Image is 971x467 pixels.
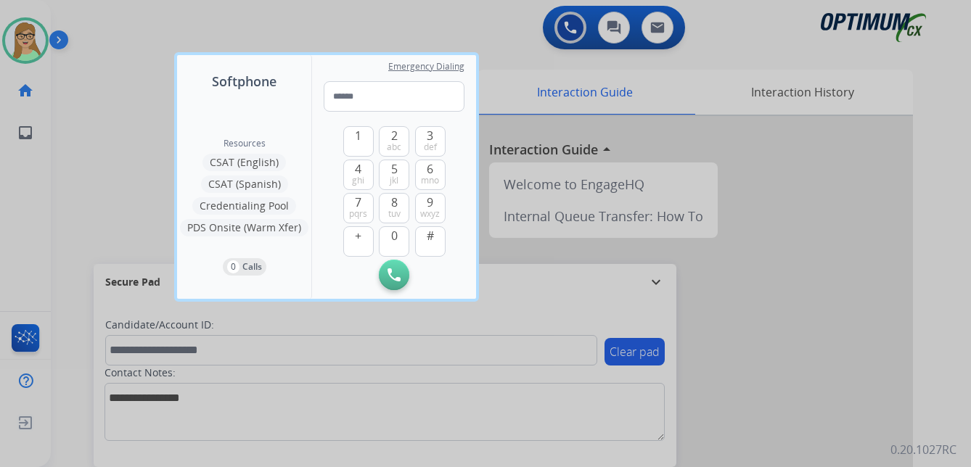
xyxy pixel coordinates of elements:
span: mno [421,175,439,186]
button: CSAT (Spanish) [201,175,288,193]
span: + [355,227,361,244]
span: Softphone [212,71,276,91]
span: Resources [224,138,266,149]
span: 9 [427,194,433,211]
button: Credentialing Pool [192,197,296,215]
span: jkl [390,175,398,186]
button: CSAT (English) [202,154,286,171]
span: 7 [355,194,361,211]
span: 2 [391,127,398,144]
p: 0 [227,260,239,273]
button: 2abc [379,126,409,157]
button: 3def [415,126,446,157]
span: 6 [427,160,433,178]
span: pqrs [349,208,367,220]
button: 4ghi [343,160,374,190]
img: call-button [388,268,401,281]
button: + [343,226,374,257]
span: Emergency Dialing [388,61,464,73]
span: abc [387,141,401,153]
button: 1 [343,126,374,157]
span: 5 [391,160,398,178]
button: 9wxyz [415,193,446,223]
span: 8 [391,194,398,211]
span: 3 [427,127,433,144]
span: tuv [388,208,401,220]
button: # [415,226,446,257]
button: 0 [379,226,409,257]
p: 0.20.1027RC [890,441,956,458]
span: 0 [391,227,398,244]
button: PDS Onsite (Warm Xfer) [180,219,308,236]
span: wxyz [420,208,440,220]
button: 6mno [415,160,446,190]
span: def [424,141,437,153]
span: 1 [355,127,361,144]
button: 0Calls [223,258,266,276]
button: 7pqrs [343,193,374,223]
button: 5jkl [379,160,409,190]
button: 8tuv [379,193,409,223]
span: 4 [355,160,361,178]
p: Calls [242,260,262,273]
span: ghi [352,175,364,186]
span: # [427,227,434,244]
